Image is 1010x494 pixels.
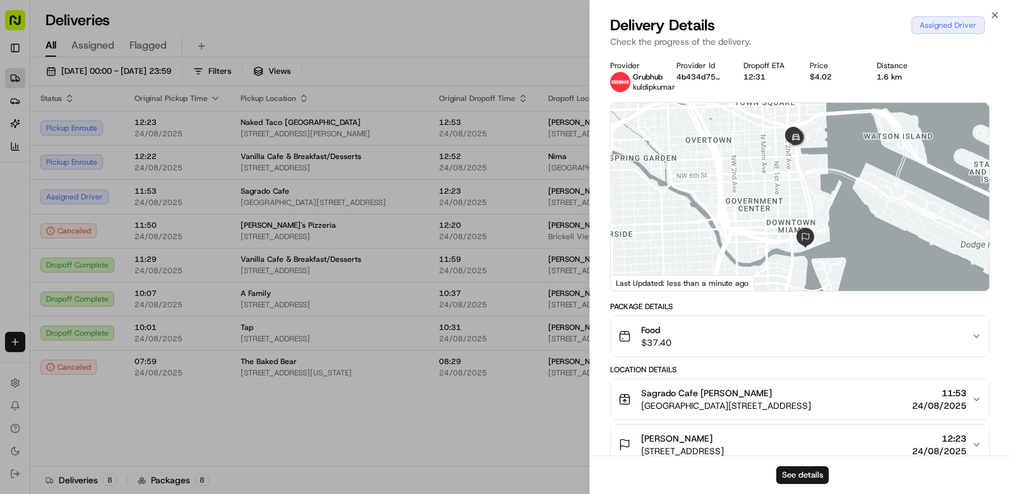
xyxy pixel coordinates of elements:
button: See details [776,466,829,484]
span: [GEOGRAPHIC_DATA][STREET_ADDRESS] [641,399,811,412]
div: $4.02 [810,72,857,82]
div: Location Details [610,365,990,375]
div: Price [810,61,857,71]
span: Sagrado Cafe [PERSON_NAME] [641,387,772,399]
button: 4b434d75-7906-5a57-9219-d87845278a33 [676,72,723,82]
div: Package Details [610,302,990,312]
div: Distance [877,61,923,71]
span: 24/08/2025 [912,399,966,412]
div: Dropoff ETA [743,61,790,71]
span: 11:53 [912,387,966,399]
div: 1.6 km [877,72,923,82]
div: 12:31 [743,72,790,82]
div: Provider Id [676,61,723,71]
span: 12:23 [912,432,966,445]
span: 24/08/2025 [912,445,966,457]
span: kuldipkumar [633,82,675,92]
div: Provider [610,61,657,71]
span: Delivery Details [610,15,715,35]
span: Food [641,324,671,336]
span: [PERSON_NAME] [641,432,712,445]
span: [STREET_ADDRESS] [641,445,724,457]
div: Last Updated: less than a minute ago [611,275,754,291]
span: $37.40 [641,336,671,349]
button: Sagrado Cafe [PERSON_NAME][GEOGRAPHIC_DATA][STREET_ADDRESS]11:5324/08/2025 [611,379,989,420]
p: Check the progress of the delivery. [610,35,990,48]
button: [PERSON_NAME][STREET_ADDRESS]12:2324/08/2025 [611,425,989,465]
button: Food$37.40 [611,316,989,356]
span: Grubhub [633,72,663,82]
img: 5e692f75ce7d37001a5d71f1 [610,72,630,92]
